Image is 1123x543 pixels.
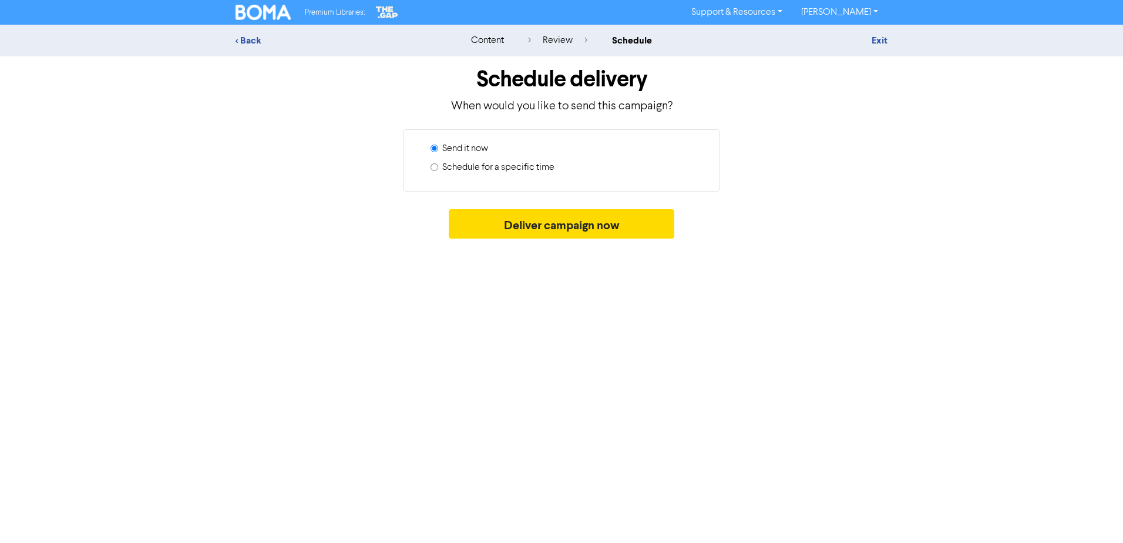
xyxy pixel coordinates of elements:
[442,160,554,175] label: Schedule for a specific time
[449,209,675,239] button: Deliver campaign now
[872,35,887,46] a: Exit
[528,33,587,48] div: review
[682,3,792,22] a: Support & Resources
[236,33,441,48] div: < Back
[792,3,887,22] a: [PERSON_NAME]
[305,9,365,16] span: Premium Libraries:
[236,66,887,93] h1: Schedule delivery
[374,5,400,20] img: The Gap
[471,33,504,48] div: content
[1064,487,1123,543] iframe: Chat Widget
[236,98,887,115] p: When would you like to send this campaign?
[612,33,652,48] div: schedule
[442,142,488,156] label: Send it now
[236,5,291,20] img: BOMA Logo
